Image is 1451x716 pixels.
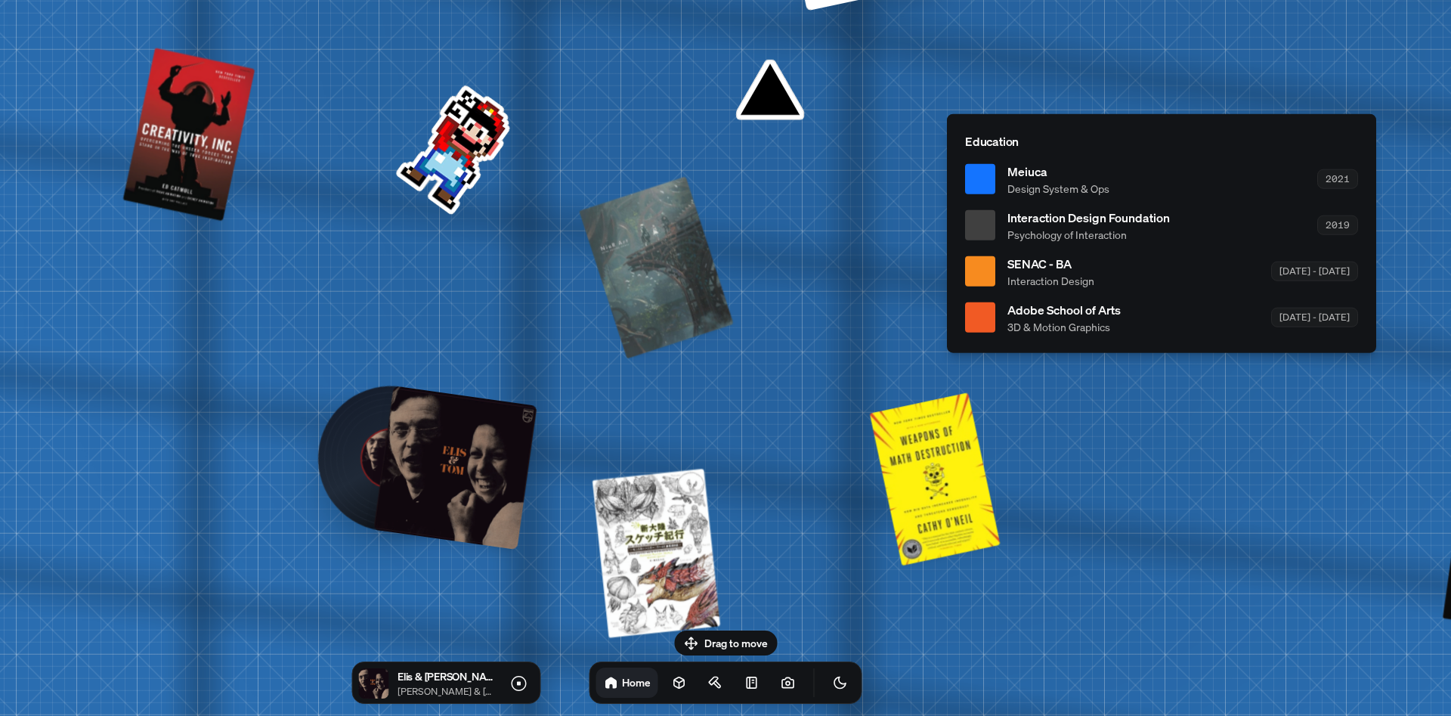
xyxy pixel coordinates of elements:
span: Meiuca [1007,162,1109,180]
span: Interaction Design Foundation [1007,208,1170,226]
span: Adobe School of Arts [1007,300,1121,318]
span: Interaction Design [1007,272,1094,288]
p: Education [965,132,1358,150]
h1: Home [622,675,651,690]
a: Home [596,668,658,698]
span: Design System & Ops [1007,180,1109,196]
span: 3D & Motion Graphics [1007,318,1121,334]
button: Toggle Theme [825,668,855,698]
div: 2019 [1317,215,1358,234]
p: Elis & [PERSON_NAME] [398,668,494,684]
p: [PERSON_NAME] & [PERSON_NAME] [398,684,494,699]
div: [DATE] - [DATE] [1271,308,1358,327]
span: Psychology of Interaction [1007,226,1170,242]
div: [DATE] - [DATE] [1271,262,1358,281]
div: 2021 [1317,169,1358,188]
span: SENAC - BA [1007,254,1094,272]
